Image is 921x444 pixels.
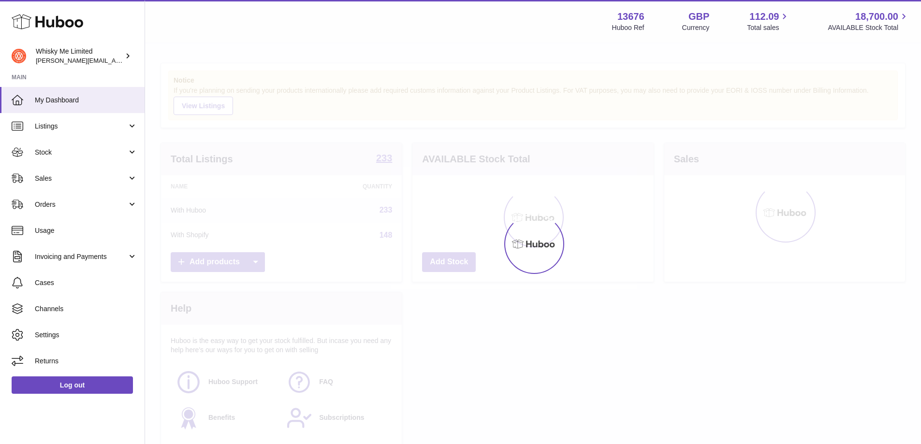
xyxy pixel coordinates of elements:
[612,23,644,32] div: Huboo Ref
[35,148,127,157] span: Stock
[35,226,137,235] span: Usage
[828,23,909,32] span: AVAILABLE Stock Total
[747,23,790,32] span: Total sales
[682,23,710,32] div: Currency
[35,357,137,366] span: Returns
[35,304,137,314] span: Channels
[35,122,127,131] span: Listings
[747,10,790,32] a: 112.09 Total sales
[35,330,137,340] span: Settings
[35,278,137,287] span: Cases
[36,57,194,64] span: [PERSON_NAME][EMAIL_ADDRESS][DOMAIN_NAME]
[617,10,644,23] strong: 13676
[688,10,709,23] strong: GBP
[855,10,898,23] span: 18,700.00
[828,10,909,32] a: 18,700.00 AVAILABLE Stock Total
[12,49,26,63] img: frances@whiskyshop.com
[35,252,127,261] span: Invoicing and Payments
[749,10,779,23] span: 112.09
[35,96,137,105] span: My Dashboard
[36,47,123,65] div: Whisky Me Limited
[35,200,127,209] span: Orders
[35,174,127,183] span: Sales
[12,376,133,394] a: Log out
